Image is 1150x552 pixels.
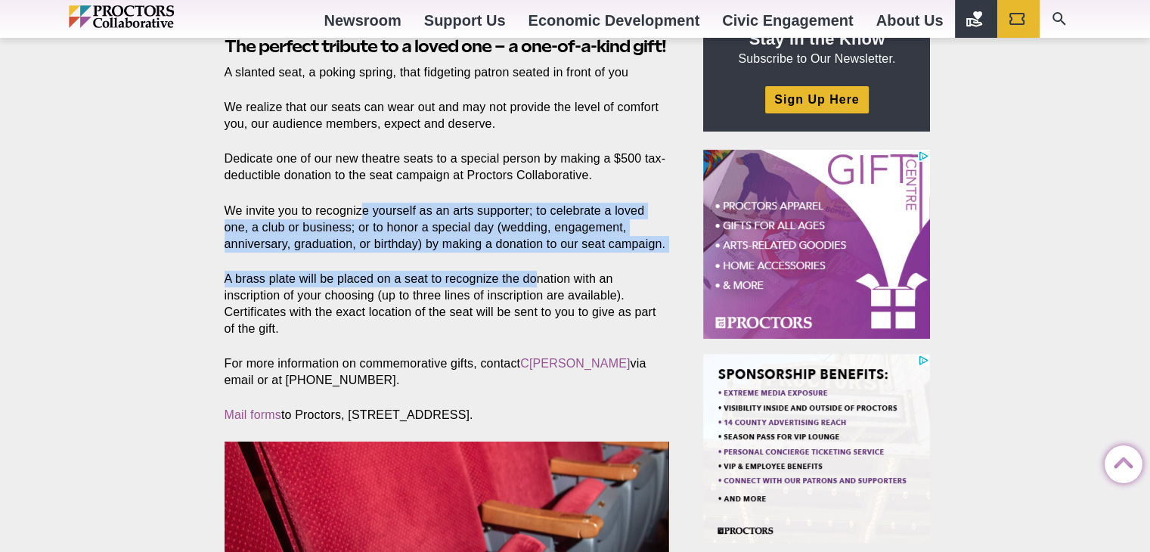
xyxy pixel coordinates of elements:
a: Sign Up Here [765,86,868,113]
a: Mail forms [225,408,281,421]
a: Back to Top [1105,446,1135,476]
p: Dedicate one of our new theatre seats to a special person by making a $500 tax-deductible donatio... [225,150,669,184]
p: We invite you to recognize yourself as an arts supporter; to celebrate a loved one, a club or bus... [225,203,669,253]
p: A brass plate will be placed on a seat to recognize the donation with an inscription of your choo... [225,271,669,337]
iframe: Advertisement [703,150,930,339]
iframe: Advertisement [703,354,930,543]
p: to Proctors, [STREET_ADDRESS]. [225,407,669,423]
p: We realize that our seats can wear out and may not provide the level of comfort you, our audience... [225,99,669,132]
img: Proctors logo [69,5,239,28]
b: The perfect tribute to a loved one – a one-of-a-kind gift! [225,36,666,56]
a: C [520,357,529,370]
p: Subscribe to Our Newsletter. [721,28,912,67]
p: A slanted seat, a poking spring, that fidgeting patron seated in front of you [225,64,669,81]
a: [PERSON_NAME] [529,357,631,370]
p: For more information on commemorative gifts, contact via email or at [PHONE_NUMBER]. [225,355,669,389]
